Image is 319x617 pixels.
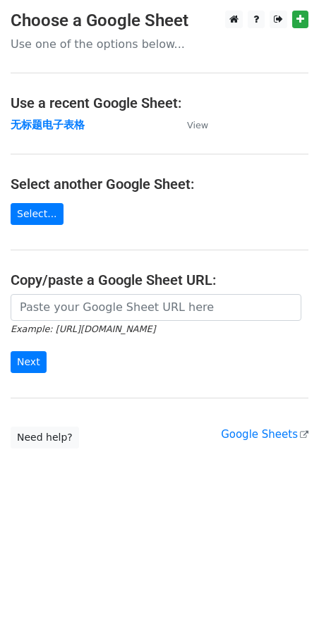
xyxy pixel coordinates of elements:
[11,94,308,111] h4: Use a recent Google Sheet:
[173,118,208,131] a: View
[11,271,308,288] h4: Copy/paste a Google Sheet URL:
[11,11,308,31] h3: Choose a Google Sheet
[221,428,308,441] a: Google Sheets
[11,294,301,321] input: Paste your Google Sheet URL here
[11,427,79,448] a: Need help?
[11,351,47,373] input: Next
[11,203,64,225] a: Select...
[11,324,155,334] small: Example: [URL][DOMAIN_NAME]
[187,120,208,130] small: View
[11,118,85,131] a: 无标题电子表格
[11,176,308,193] h4: Select another Google Sheet:
[11,37,308,51] p: Use one of the options below...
